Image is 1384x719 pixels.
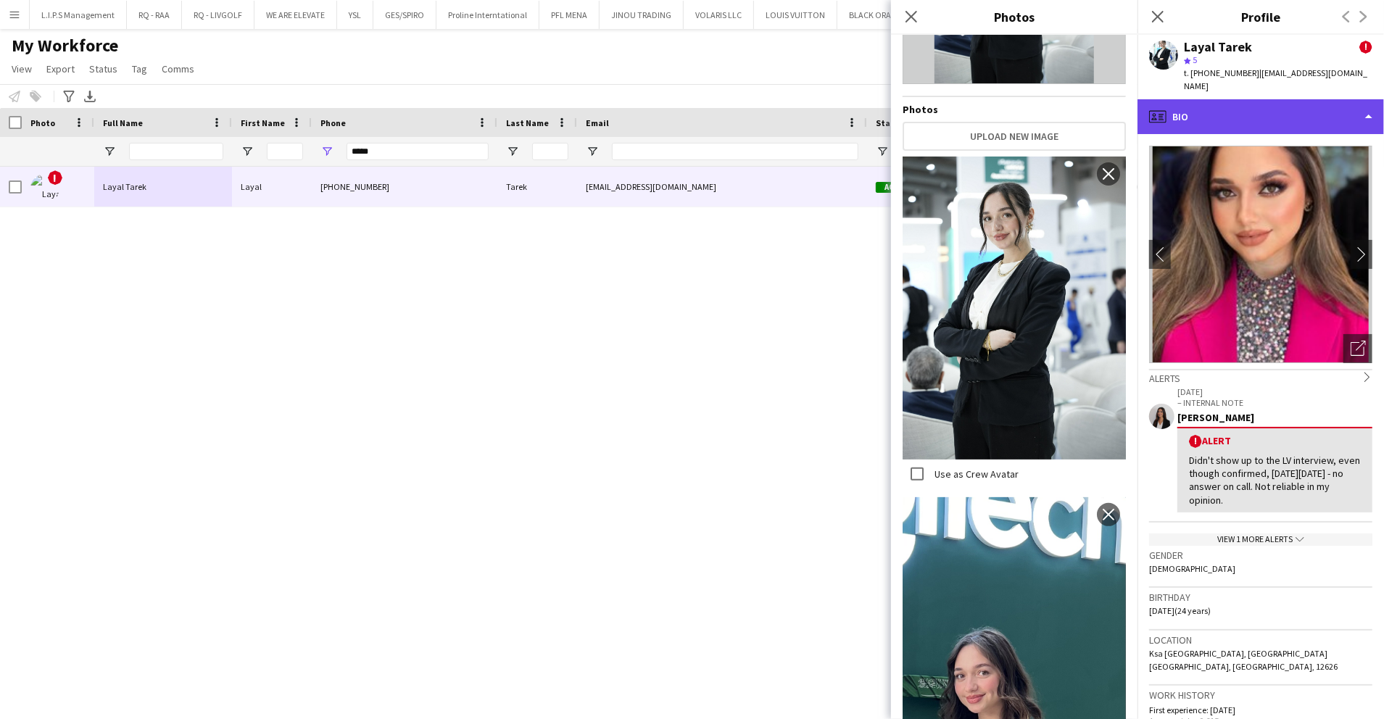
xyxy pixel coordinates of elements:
button: Open Filter Menu [876,145,889,158]
span: Status [89,62,117,75]
a: Tag [126,59,153,78]
p: First experience: [DATE] [1149,705,1372,715]
button: RQ - LIVGOLF [182,1,254,29]
h3: Work history [1149,689,1372,702]
div: View 1 more alerts [1149,533,1372,546]
button: VOLARIS LLC [684,1,754,29]
span: Comms [162,62,194,75]
span: Phone [320,117,346,128]
div: Layal Tarek [1184,41,1252,54]
app-action-btn: Advanced filters [60,88,78,105]
input: Phone Filter Input [347,143,489,160]
button: Open Filter Menu [103,145,116,158]
button: Open Filter Menu [241,145,254,158]
span: ! [1359,41,1372,54]
button: L.I.P.S Management [30,1,127,29]
span: First Name [241,117,285,128]
div: Didn't show up to the LV interview, even though confirmed, [DATE][DATE] - no answer on call. Not ... [1189,454,1361,507]
div: Alert [1189,434,1361,448]
button: RQ - RAA [127,1,182,29]
button: BLACK ORANGE [837,1,919,29]
input: Last Name Filter Input [532,143,568,160]
h3: Profile [1138,7,1384,26]
div: [PERSON_NAME] [1177,411,1372,424]
span: Email [586,117,609,128]
h3: Location [1149,633,1372,647]
button: Open Filter Menu [586,145,599,158]
button: WE ARE ELEVATE [254,1,337,29]
input: Email Filter Input [612,143,858,160]
span: My Workforce [12,35,118,57]
span: ! [1189,435,1202,448]
span: | [EMAIL_ADDRESS][DOMAIN_NAME] [1184,67,1367,91]
div: [EMAIL_ADDRESS][DOMAIN_NAME] [577,167,867,207]
span: Ksa [GEOGRAPHIC_DATA], [GEOGRAPHIC_DATA] [GEOGRAPHIC_DATA], [GEOGRAPHIC_DATA], 12626 [1149,648,1338,672]
span: Photo [30,117,55,128]
img: Crew photo 949812 [903,157,1126,460]
span: [DEMOGRAPHIC_DATA] [1149,563,1235,574]
button: Upload new image [903,122,1126,151]
h4: Photos [903,103,1126,116]
input: Full Name Filter Input [129,143,223,160]
button: Open Filter Menu [320,145,333,158]
button: Proline Interntational [436,1,539,29]
p: [DATE] [1177,386,1372,397]
input: First Name Filter Input [267,143,303,160]
label: Use as Crew Avatar [932,467,1019,481]
div: Layal [232,167,312,207]
button: LOUIS VUITTON [754,1,837,29]
a: Status [83,59,123,78]
div: Tarek [497,167,577,207]
span: View [12,62,32,75]
button: YSL [337,1,373,29]
span: Last Name [506,117,549,128]
p: – INTERNAL NOTE [1177,397,1372,408]
button: PFL MENA [539,1,600,29]
span: ! [48,170,62,185]
h3: Photos [891,7,1138,26]
span: 5 [1193,54,1197,65]
span: Active [876,182,921,193]
button: GES/SPIRO [373,1,436,29]
h3: Gender [1149,549,1372,562]
img: Layal Tarek [30,174,59,203]
a: Comms [156,59,200,78]
button: JINOU TRADING [600,1,684,29]
a: View [6,59,38,78]
button: Open Filter Menu [506,145,519,158]
h3: Birthday [1149,591,1372,604]
div: Bio [1138,99,1384,134]
div: Alerts [1149,369,1372,385]
img: Crew avatar or photo [1149,146,1372,363]
a: Export [41,59,80,78]
app-action-btn: Export XLSX [81,88,99,105]
span: t. [PHONE_NUMBER] [1184,67,1259,78]
div: Open photos pop-in [1343,334,1372,363]
span: Status [876,117,904,128]
span: Layal Tarek [103,181,146,192]
span: Tag [132,62,147,75]
span: [DATE] (24 years) [1149,605,1211,616]
span: Export [46,62,75,75]
div: [PHONE_NUMBER] [312,167,497,207]
span: Full Name [103,117,143,128]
